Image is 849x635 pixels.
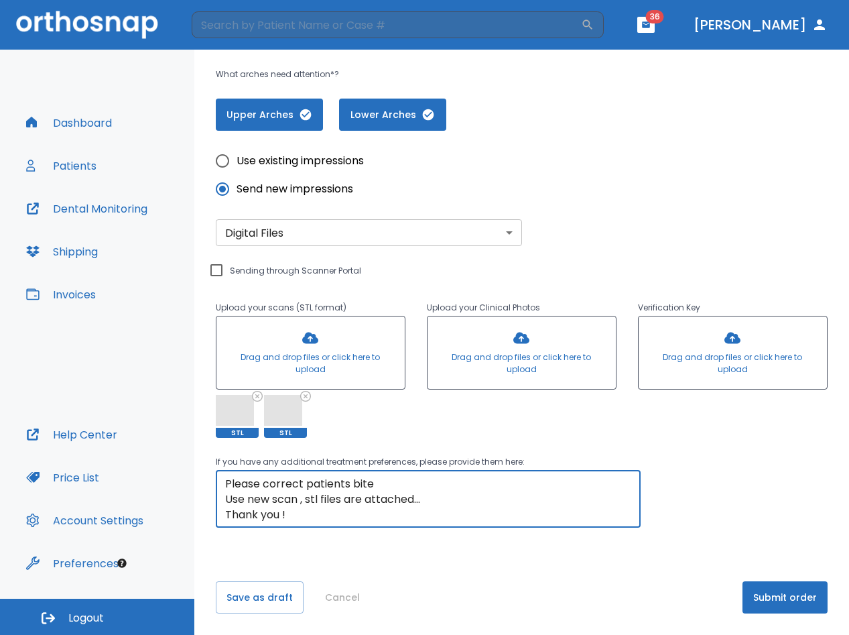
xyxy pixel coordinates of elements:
[216,454,828,470] p: If you have any additional treatment preferences, please provide them here:
[64,439,74,450] button: Upload attachment
[646,10,664,23] span: 36
[229,108,310,122] span: Upper Arches
[18,107,120,139] button: Dashboard
[48,192,94,203] i: anywhere
[216,99,323,131] button: Upper Arches
[21,439,31,450] button: Emoji picker
[216,66,573,82] p: What arches need attention*?
[18,504,151,536] button: Account Settings
[352,108,433,122] span: Lower Arches
[216,300,405,316] p: Upload your scans (STL format)
[216,428,259,438] span: STL
[41,121,154,131] b: — The Orthosnap Team
[638,300,828,316] p: Verification Key
[339,99,446,131] button: Lower Arches
[85,439,96,450] button: Start recording
[21,290,209,329] div: 🔍 Learn more: ​
[65,7,152,17] h1: [PERSON_NAME]
[18,235,106,268] button: Shipping
[21,336,209,402] div: 📱 Download the app: | ​ Let us know if you need help getting started!
[230,434,251,455] button: Send a message…
[225,476,631,522] textarea: Please correct patients bite Use new scan , stl files are attached... Thank you !
[9,5,34,31] button: go back
[264,428,307,438] span: STL
[41,44,200,67] a: [EMAIL_ADDRESS][DOMAIN_NAME]
[116,557,128,569] div: Tooltip anchor
[11,157,257,439] div: Michael says…
[216,581,304,614] button: Save as draft
[11,157,220,410] div: 👋🏻 Did you know you can view and manage your patient scansanywhereusing theDental Monitoring app?...
[21,192,173,216] b: Dental Monitoring app
[18,278,104,310] button: Invoices
[11,411,257,434] textarea: Message…
[106,304,115,314] a: ®
[115,304,199,314] a: (Provider's Guide)
[68,611,104,626] span: Logout
[235,5,259,30] div: Close
[210,5,235,31] button: Home
[216,219,522,246] div: Without label
[125,337,171,347] a: App Store
[237,153,364,169] span: Use existing impressions
[18,418,125,451] button: Help Center
[688,13,833,37] button: [PERSON_NAME]
[18,547,127,579] button: Preferences
[742,581,828,614] button: Submit order
[50,70,139,80] b: [PHONE_NUMBER]
[21,337,207,361] a: Google Play
[42,439,53,450] button: Gif picker
[38,7,60,29] img: Profile image for Michael
[320,581,365,614] button: Cancel
[21,165,209,283] div: 👋🏻 Did you know you can view and manage your patient scans using the ? It’s fully integrated with...
[21,290,176,314] a: Getting Started in Dental Monitoring
[18,461,107,494] button: Price List
[192,11,581,38] input: Search by Patient Name or Case #
[65,17,133,30] p: Active 30m ago
[18,192,155,225] button: Dental Monitoring
[427,300,616,316] p: Upload your Clinical Photos
[18,150,105,182] button: Patients
[237,181,353,197] span: Send new impressions
[16,11,158,38] img: Orthosnap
